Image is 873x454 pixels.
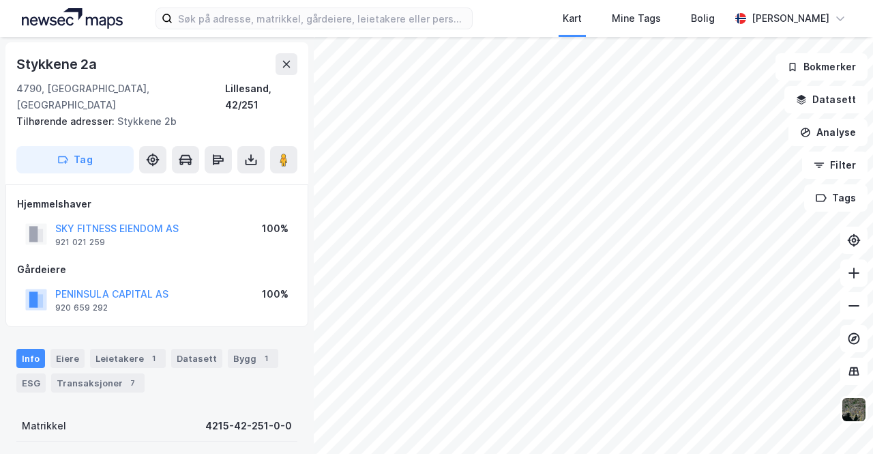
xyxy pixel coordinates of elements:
[805,388,873,454] iframe: Chat Widget
[125,376,139,390] div: 7
[16,349,45,368] div: Info
[55,237,105,248] div: 921 021 259
[17,261,297,278] div: Gårdeiere
[22,418,66,434] div: Matrikkel
[22,8,123,29] img: logo.a4113a55bc3d86da70a041830d287a7e.svg
[16,115,117,127] span: Tilhørende adresser:
[691,10,715,27] div: Bolig
[173,8,472,29] input: Søk på adresse, matrikkel, gårdeiere, leietakere eller personer
[228,349,278,368] div: Bygg
[16,113,286,130] div: Stykkene 2b
[788,119,868,146] button: Analyse
[259,352,273,365] div: 1
[262,286,288,302] div: 100%
[16,146,134,173] button: Tag
[262,221,288,237] div: 100%
[804,184,868,212] button: Tags
[225,81,297,113] div: Lillesand, 42/251
[16,373,46,393] div: ESG
[775,53,868,81] button: Bokmerker
[147,352,160,365] div: 1
[55,302,108,313] div: 920 659 292
[802,152,868,179] button: Filter
[90,349,166,368] div: Leietakere
[563,10,582,27] div: Kart
[612,10,661,27] div: Mine Tags
[784,86,868,113] button: Datasett
[752,10,829,27] div: [PERSON_NAME]
[51,373,145,393] div: Transaksjoner
[16,53,100,75] div: Stykkene 2a
[17,196,297,212] div: Hjemmelshaver
[171,349,222,368] div: Datasett
[50,349,85,368] div: Eiere
[16,81,225,113] div: 4790, [GEOGRAPHIC_DATA], [GEOGRAPHIC_DATA]
[205,418,292,434] div: 4215-42-251-0-0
